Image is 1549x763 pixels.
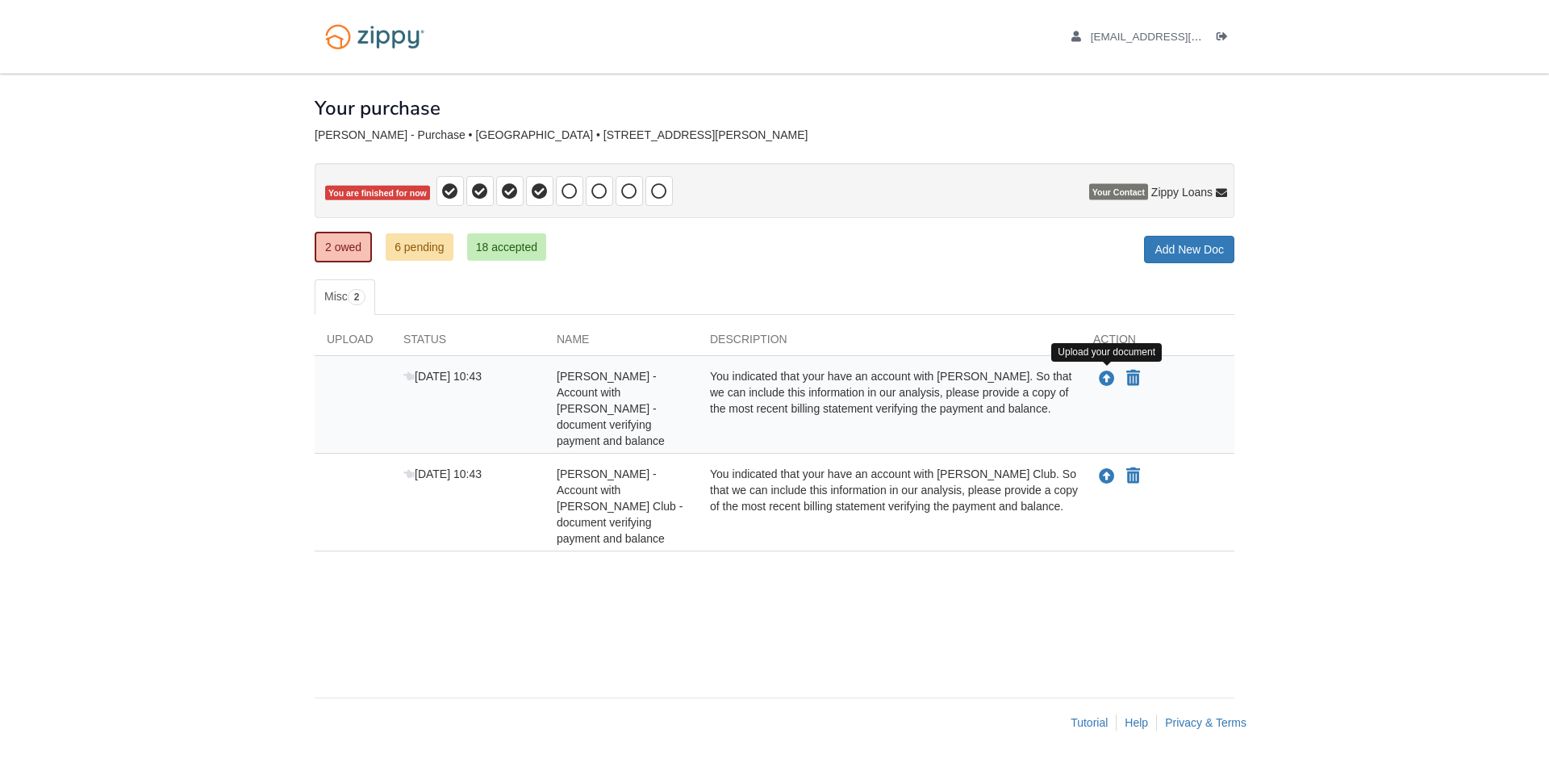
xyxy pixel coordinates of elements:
[403,370,482,383] span: [DATE] 10:43
[1091,31,1276,43] span: junkboxbysam@gmail.com
[557,370,665,447] span: [PERSON_NAME] - Account with [PERSON_NAME] - document verifying payment and balance
[1071,31,1276,47] a: edit profile
[386,233,453,261] a: 6 pending
[348,289,366,305] span: 2
[1151,184,1213,200] span: Zippy Loans
[698,368,1081,449] div: You indicated that your have an account with [PERSON_NAME]. So that we can include this informati...
[1125,467,1142,486] button: Declare Vincent Samuels - Account with Sam Club - document verifying payment and balance not appl...
[1144,236,1234,263] a: Add New Doc
[545,331,698,355] div: Name
[1089,184,1148,200] span: Your Contact
[315,279,375,315] a: Misc
[1081,331,1234,355] div: Action
[467,233,546,261] a: 18 accepted
[1071,716,1108,729] a: Tutorial
[325,186,430,201] span: You are finished for now
[315,16,435,57] img: Logo
[557,467,683,545] span: [PERSON_NAME] - Account with [PERSON_NAME] Club - document verifying payment and balance
[1217,31,1234,47] a: Log out
[1125,369,1142,388] button: Declare Vincent Samuels - Account with Kay - document verifying payment and balance not applicable
[315,331,391,355] div: Upload
[1097,466,1117,487] button: Upload Vincent Samuels - Account with Sam Club - document verifying payment and balance
[315,232,372,262] a: 2 owed
[1125,716,1148,729] a: Help
[1097,368,1117,389] button: Upload Vincent Samuels - Account with Kay - document verifying payment and balance
[391,331,545,355] div: Status
[315,98,440,119] h1: Your purchase
[1165,716,1246,729] a: Privacy & Terms
[315,128,1234,142] div: [PERSON_NAME] - Purchase • [GEOGRAPHIC_DATA] • [STREET_ADDRESS][PERSON_NAME]
[1051,343,1162,362] div: Upload your document
[698,331,1081,355] div: Description
[698,466,1081,547] div: You indicated that your have an account with [PERSON_NAME] Club. So that we can include this info...
[403,467,482,480] span: [DATE] 10:43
